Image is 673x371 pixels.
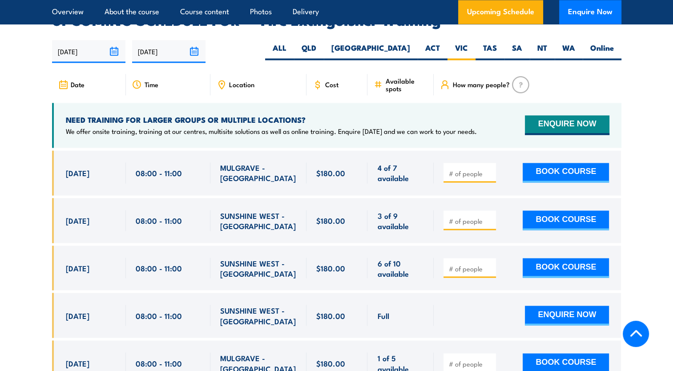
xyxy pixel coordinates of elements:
[448,264,493,273] input: # of people
[136,215,182,225] span: 08:00 - 11:00
[66,115,477,125] h4: NEED TRAINING FOR LARGER GROUPS OR MULTIPLE LOCATIONS?
[316,358,345,368] span: $180.00
[229,81,254,88] span: Location
[324,43,418,60] label: [GEOGRAPHIC_DATA]
[583,43,621,60] label: Online
[418,43,447,60] label: ACT
[448,359,493,368] input: # of people
[52,40,125,63] input: From date
[132,40,206,63] input: To date
[220,258,297,278] span: SUNSHINE WEST - [GEOGRAPHIC_DATA]
[385,77,427,92] span: Available spots
[448,169,493,178] input: # of people
[66,215,89,225] span: [DATE]
[523,258,609,278] button: BOOK COURSE
[136,310,182,320] span: 08:00 - 11:00
[523,210,609,230] button: BOOK COURSE
[448,216,493,225] input: # of people
[555,43,583,60] label: WA
[523,163,609,182] button: BOOK COURSE
[325,81,339,88] span: Cost
[66,127,477,136] p: We offer onsite training, training at our centres, multisite solutions as well as online training...
[220,162,297,183] span: MULGRAVE - [GEOGRAPHIC_DATA]
[377,310,389,320] span: Full
[525,306,609,325] button: ENQUIRE NOW
[265,43,294,60] label: ALL
[316,310,345,320] span: $180.00
[377,162,424,183] span: 4 of 7 available
[504,43,530,60] label: SA
[220,305,297,326] span: SUNSHINE WEST - [GEOGRAPHIC_DATA]
[452,81,509,88] span: How many people?
[136,358,182,368] span: 08:00 - 11:00
[294,43,324,60] label: QLD
[145,81,158,88] span: Time
[66,310,89,320] span: [DATE]
[316,168,345,178] span: $180.00
[136,262,182,273] span: 08:00 - 11:00
[316,262,345,273] span: $180.00
[447,43,476,60] label: VIC
[52,13,621,26] h2: UPCOMING SCHEDULE FOR - "Fire Extinguisher Training"
[66,168,89,178] span: [DATE]
[377,210,424,231] span: 3 of 9 available
[66,358,89,368] span: [DATE]
[377,258,424,278] span: 6 of 10 available
[66,262,89,273] span: [DATE]
[220,210,297,231] span: SUNSHINE WEST - [GEOGRAPHIC_DATA]
[525,115,609,135] button: ENQUIRE NOW
[476,43,504,60] label: TAS
[136,168,182,178] span: 08:00 - 11:00
[316,215,345,225] span: $180.00
[530,43,555,60] label: NT
[71,81,85,88] span: Date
